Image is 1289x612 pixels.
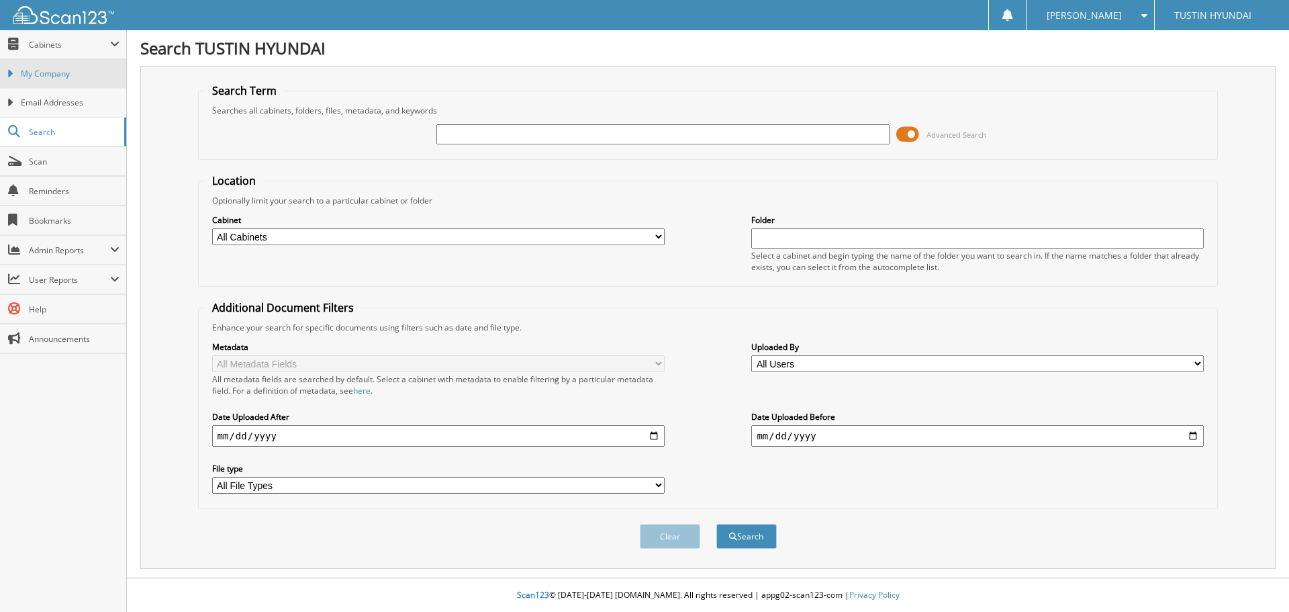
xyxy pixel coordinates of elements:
[212,374,665,396] div: All metadata fields are searched by default. Select a cabinet with metadata to enable filtering b...
[926,130,986,140] span: Advanced Search
[29,245,110,256] span: Admin Reports
[353,385,371,396] a: here
[205,322,1211,333] div: Enhance your search for specific documents using filters such as date and file type.
[29,215,120,226] span: Bookmarks
[517,589,549,601] span: Scan123
[751,250,1204,273] div: Select a cabinet and begin typing the name of the folder you want to search in. If the name match...
[640,524,700,549] button: Clear
[205,173,262,188] legend: Location
[212,341,665,353] label: Metadata
[205,105,1211,116] div: Searches all cabinets, folders, files, metadata, and keywords
[751,214,1204,226] label: Folder
[716,524,777,549] button: Search
[212,425,665,447] input: start
[29,304,120,315] span: Help
[205,195,1211,206] div: Optionally limit your search to a particular cabinet or folder
[29,126,117,138] span: Search
[21,97,120,109] span: Email Addresses
[751,341,1204,353] label: Uploaded By
[29,39,110,50] span: Cabinets
[205,83,283,98] legend: Search Term
[127,579,1289,612] div: © [DATE]-[DATE] [DOMAIN_NAME]. All rights reserved | appg02-scan123-com |
[212,214,665,226] label: Cabinet
[29,274,110,286] span: User Reports
[212,411,665,423] label: Date Uploaded After
[1047,11,1122,19] span: [PERSON_NAME]
[849,589,900,601] a: Privacy Policy
[140,37,1276,59] h1: Search TUSTIN HYUNDAI
[29,333,120,345] span: Announcements
[29,185,120,197] span: Reminders
[13,6,114,24] img: scan123-logo-white.svg
[751,425,1204,447] input: end
[212,463,665,474] label: File type
[29,156,120,167] span: Scan
[21,68,120,80] span: My Company
[751,411,1204,423] label: Date Uploaded Before
[1222,548,1289,612] iframe: Chat Widget
[205,300,361,315] legend: Additional Document Filters
[1174,11,1251,19] span: TUSTIN HYUNDAI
